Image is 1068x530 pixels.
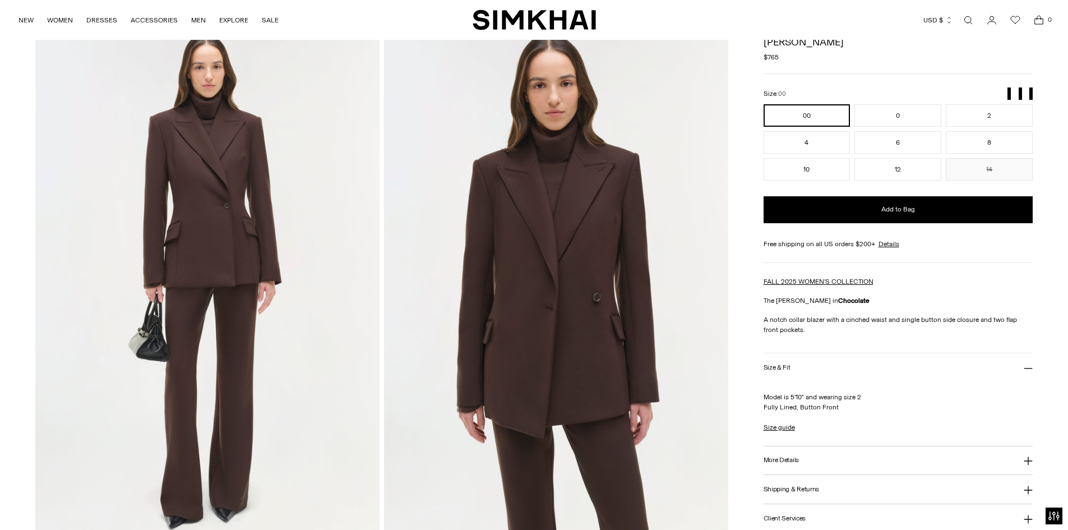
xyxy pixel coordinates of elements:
a: SALE [262,8,279,33]
p: Model is 5'10" and wearing size 2 Fully Lined, Button Front [764,382,1033,412]
a: Go to the account page [981,9,1003,31]
div: Free shipping on all US orders $200+ [764,239,1033,249]
button: 0 [854,104,941,127]
label: Size: [764,89,786,99]
a: Open search modal [957,9,979,31]
h3: Shipping & Returns [764,486,820,493]
a: MEN [191,8,206,33]
p: A notch collar blazer with a cinched waist and single button side closure and two flap front pock... [764,315,1033,335]
button: Size & Fit [764,353,1033,382]
span: $765 [764,52,779,62]
button: Add to Bag [764,196,1033,223]
button: 10 [764,158,850,181]
button: USD $ [923,8,953,33]
h1: [PERSON_NAME] [764,37,1033,47]
button: More Details [764,446,1033,475]
a: FALL 2025 WOMEN'S COLLECTION [764,278,873,285]
a: SIMKHAI [473,9,596,31]
button: 4 [764,131,850,154]
a: DRESSES [86,8,117,33]
button: Shipping & Returns [764,475,1033,504]
a: Open cart modal [1028,9,1050,31]
span: Add to Bag [881,205,915,214]
button: 8 [946,131,1033,154]
a: EXPLORE [219,8,248,33]
strong: Chocolate [838,297,870,305]
button: 14 [946,158,1033,181]
button: 6 [854,131,941,154]
a: Details [879,239,899,249]
a: ACCESSORIES [131,8,178,33]
a: WOMEN [47,8,73,33]
span: 00 [778,90,786,98]
button: 12 [854,158,941,181]
h3: Client Services [764,515,806,522]
h3: More Details [764,457,799,464]
a: Size guide [764,422,795,432]
button: 2 [946,104,1033,127]
h3: Size & Fit [764,364,790,371]
a: Wishlist [1004,9,1027,31]
span: 0 [1044,15,1055,25]
a: NEW [19,8,34,33]
button: 00 [764,104,850,127]
p: The [PERSON_NAME] in [764,296,1033,306]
